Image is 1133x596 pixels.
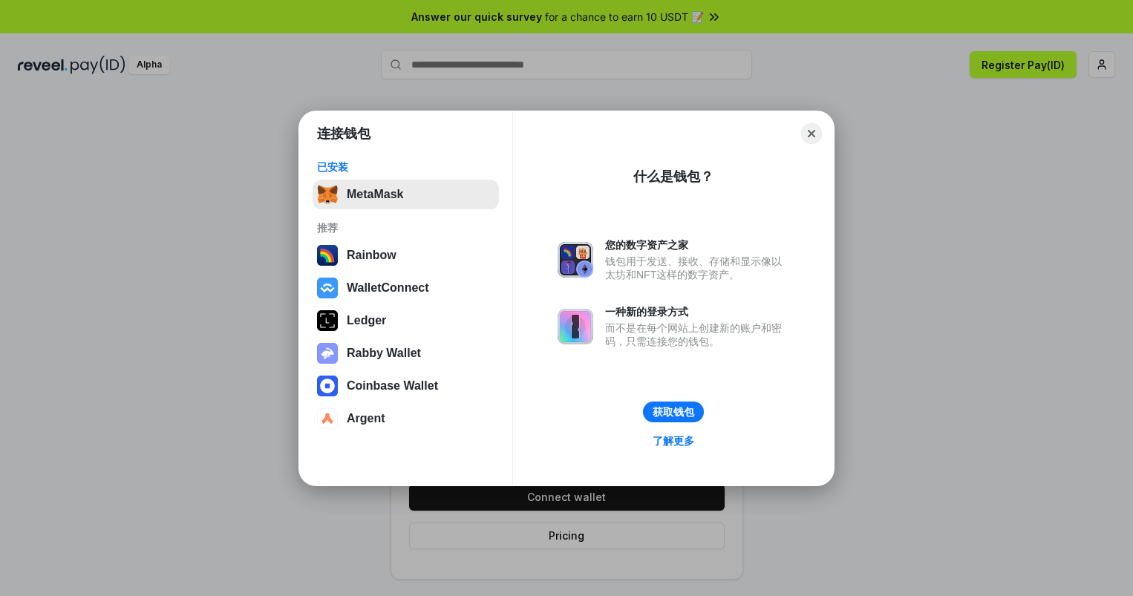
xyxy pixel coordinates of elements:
div: Argent [347,412,385,425]
button: Ledger [313,306,499,335]
img: svg+xml,%3Csvg%20xmlns%3D%22http%3A%2F%2Fwww.w3.org%2F2000%2Fsvg%22%20fill%3D%22none%22%20viewBox... [558,242,593,278]
div: 您的数字资产之家 [605,238,789,252]
div: 钱包用于发送、接收、存储和显示像以太坊和NFT这样的数字资产。 [605,255,789,281]
div: Coinbase Wallet [347,379,438,393]
img: svg+xml,%3Csvg%20width%3D%22120%22%20height%3D%22120%22%20viewBox%3D%220%200%20120%20120%22%20fil... [317,245,338,266]
img: svg+xml,%3Csvg%20fill%3D%22none%22%20height%3D%2233%22%20viewBox%3D%220%200%2035%2033%22%20width%... [317,184,338,205]
div: 而不是在每个网站上创建新的账户和密码，只需连接您的钱包。 [605,321,789,348]
div: 一种新的登录方式 [605,305,789,318]
button: Rabby Wallet [313,338,499,368]
a: 了解更多 [644,431,703,451]
div: WalletConnect [347,281,429,295]
button: MetaMask [313,180,499,209]
div: 已安装 [317,160,494,174]
h1: 连接钱包 [317,125,370,143]
img: svg+xml,%3Csvg%20width%3D%2228%22%20height%3D%2228%22%20viewBox%3D%220%200%2028%2028%22%20fill%3D... [317,408,338,429]
div: Rabby Wallet [347,347,421,360]
div: 推荐 [317,221,494,235]
img: svg+xml,%3Csvg%20xmlns%3D%22http%3A%2F%2Fwww.w3.org%2F2000%2Fsvg%22%20width%3D%2228%22%20height%3... [317,310,338,331]
div: Rainbow [347,249,396,262]
button: Rainbow [313,240,499,270]
button: Coinbase Wallet [313,371,499,401]
button: Close [801,123,822,144]
img: svg+xml,%3Csvg%20xmlns%3D%22http%3A%2F%2Fwww.w3.org%2F2000%2Fsvg%22%20fill%3D%22none%22%20viewBox... [317,343,338,364]
img: svg+xml,%3Csvg%20xmlns%3D%22http%3A%2F%2Fwww.w3.org%2F2000%2Fsvg%22%20fill%3D%22none%22%20viewBox... [558,309,593,344]
div: 获取钱包 [653,405,694,419]
div: 什么是钱包？ [633,168,714,186]
button: 获取钱包 [643,402,704,422]
img: svg+xml,%3Csvg%20width%3D%2228%22%20height%3D%2228%22%20viewBox%3D%220%200%2028%2028%22%20fill%3D... [317,278,338,298]
img: svg+xml,%3Csvg%20width%3D%2228%22%20height%3D%2228%22%20viewBox%3D%220%200%2028%2028%22%20fill%3D... [317,376,338,396]
div: Ledger [347,314,386,327]
div: MetaMask [347,188,403,201]
button: Argent [313,404,499,433]
button: WalletConnect [313,273,499,303]
div: 了解更多 [653,434,694,448]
